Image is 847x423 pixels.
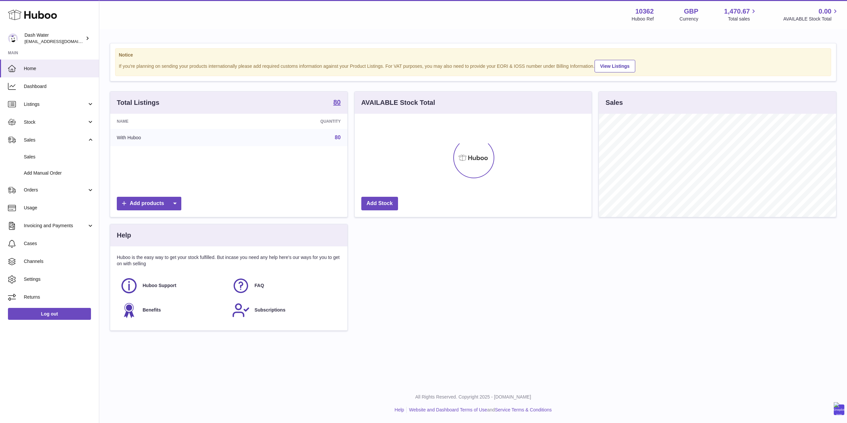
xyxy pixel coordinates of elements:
th: Quantity [235,114,347,129]
h3: Help [117,231,131,240]
h3: Total Listings [117,98,159,107]
a: Log out [8,308,91,320]
strong: 10362 [635,7,654,16]
span: Returns [24,294,94,300]
span: 0.00 [819,7,831,16]
a: Help [395,407,404,412]
span: Subscriptions [254,307,285,313]
a: 80 [333,99,340,107]
span: Channels [24,258,94,265]
a: Service Terms & Conditions [495,407,552,412]
span: Cases [24,240,94,247]
span: AVAILABLE Stock Total [783,16,839,22]
a: FAQ [232,277,337,295]
span: Settings [24,276,94,282]
a: 1,470.67 Total sales [724,7,758,22]
p: Huboo is the easy way to get your stock fulfilled. But incase you need any help here's our ways f... [117,254,341,267]
span: Orders [24,187,87,193]
span: Sales [24,154,94,160]
span: Benefits [143,307,161,313]
h3: Sales [605,98,623,107]
div: Huboo Ref [632,16,654,22]
span: Home [24,65,94,72]
strong: GBP [684,7,698,16]
td: With Huboo [110,129,235,146]
span: Dashboard [24,83,94,90]
a: 80 [335,135,341,140]
span: Sales [24,137,87,143]
a: Add products [117,197,181,210]
div: Dash Water [24,32,84,45]
a: View Listings [595,60,635,72]
div: Currency [680,16,698,22]
span: Total sales [728,16,757,22]
span: Listings [24,101,87,107]
strong: 80 [333,99,340,106]
img: bea@dash-water.com [8,33,18,43]
span: Huboo Support [143,282,176,289]
li: and [407,407,552,413]
span: 1,470.67 [724,7,750,16]
span: [EMAIL_ADDRESS][DOMAIN_NAME] [24,39,97,44]
div: If you're planning on sending your products internationally please add required customs informati... [119,59,827,72]
h3: AVAILABLE Stock Total [361,98,435,107]
th: Name [110,114,235,129]
a: Add Stock [361,197,398,210]
span: FAQ [254,282,264,289]
a: Website and Dashboard Terms of Use [409,407,487,412]
span: Usage [24,205,94,211]
a: Benefits [120,301,225,319]
a: Subscriptions [232,301,337,319]
p: All Rights Reserved. Copyright 2025 - [DOMAIN_NAME] [105,394,842,400]
a: 0.00 AVAILABLE Stock Total [783,7,839,22]
span: Stock [24,119,87,125]
strong: Notice [119,52,827,58]
span: Add Manual Order [24,170,94,176]
a: Huboo Support [120,277,225,295]
span: Invoicing and Payments [24,223,87,229]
